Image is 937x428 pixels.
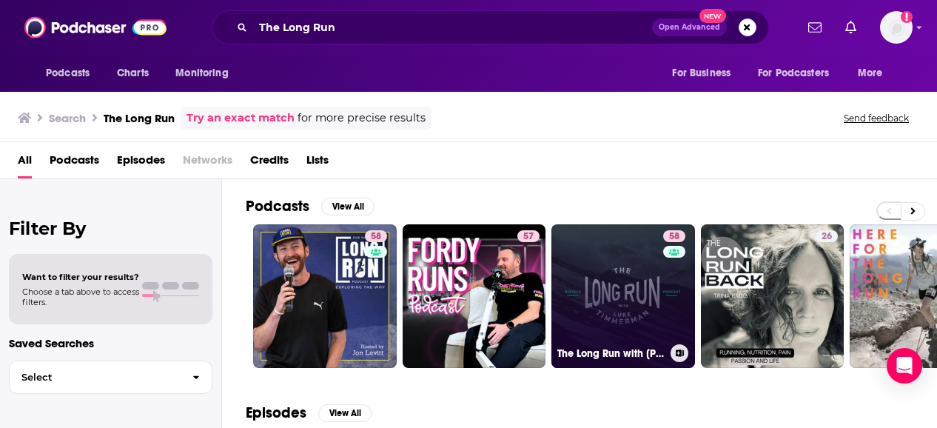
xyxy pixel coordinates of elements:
[175,63,228,84] span: Monitoring
[9,336,212,350] p: Saved Searches
[551,224,695,368] a: 58The Long Run with [PERSON_NAME]
[9,361,212,394] button: Select
[10,372,181,382] span: Select
[839,15,862,40] a: Show notifications dropdown
[49,111,86,125] h3: Search
[318,404,372,422] button: View All
[22,272,139,282] span: Want to filter your results?
[672,63,731,84] span: For Business
[50,148,99,178] a: Podcasts
[517,230,540,242] a: 57
[901,11,913,23] svg: Add a profile image
[887,348,922,384] div: Open Intercom Messenger
[246,197,375,215] a: PodcastsView All
[523,230,534,244] span: 57
[183,148,232,178] span: Networks
[250,148,289,178] a: Credits
[187,110,295,127] a: Try an exact match
[46,63,90,84] span: Podcasts
[669,230,679,244] span: 58
[246,404,372,422] a: EpisodesView All
[880,11,913,44] span: Logged in as RussoPartners3
[652,19,727,36] button: Open AdvancedNew
[365,230,387,242] a: 58
[822,230,832,244] span: 26
[306,148,329,178] a: Lists
[22,287,139,307] span: Choose a tab above to access filters.
[847,59,901,87] button: open menu
[663,230,685,242] a: 58
[117,148,165,178] a: Episodes
[659,24,720,31] span: Open Advanced
[246,404,306,422] h2: Episodes
[748,59,850,87] button: open menu
[701,224,844,368] a: 26
[165,59,247,87] button: open menu
[802,15,827,40] a: Show notifications dropdown
[699,9,726,23] span: New
[839,112,913,124] button: Send feedback
[9,218,212,239] h2: Filter By
[24,13,167,41] img: Podchaser - Follow, Share and Rate Podcasts
[246,197,309,215] h2: Podcasts
[321,198,375,215] button: View All
[816,230,838,242] a: 26
[758,63,829,84] span: For Podcasters
[117,63,149,84] span: Charts
[18,148,32,178] a: All
[36,59,109,87] button: open menu
[371,230,381,244] span: 58
[858,63,883,84] span: More
[253,16,652,39] input: Search podcasts, credits, & more...
[212,10,769,44] div: Search podcasts, credits, & more...
[880,11,913,44] button: Show profile menu
[104,111,175,125] h3: The Long Run
[298,110,426,127] span: for more precise results
[880,11,913,44] img: User Profile
[557,347,665,360] h3: The Long Run with [PERSON_NAME]
[253,224,397,368] a: 58
[403,224,546,368] a: 57
[662,59,749,87] button: open menu
[107,59,158,87] a: Charts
